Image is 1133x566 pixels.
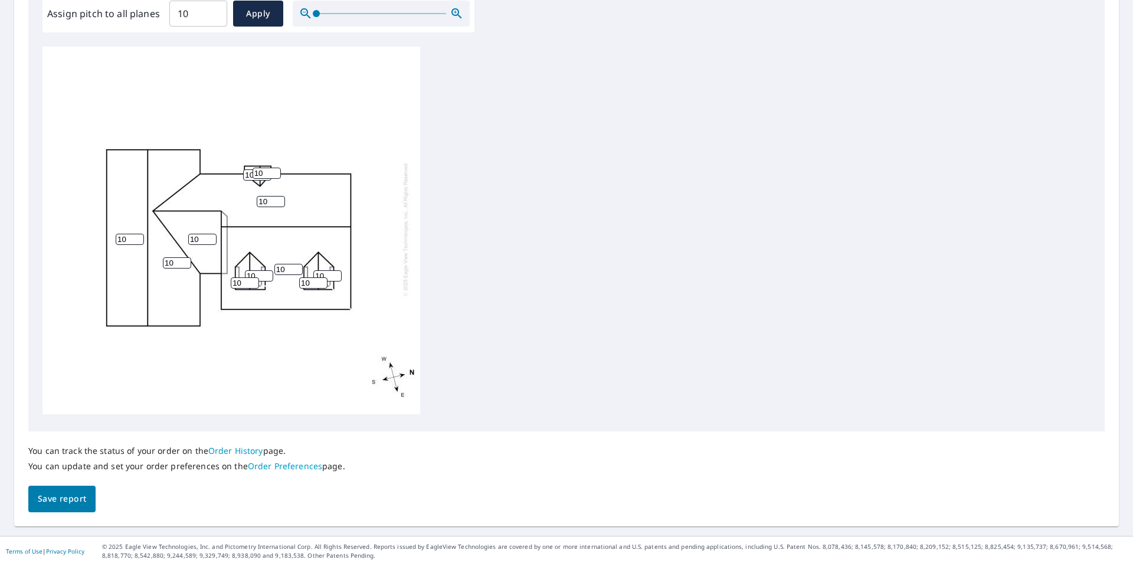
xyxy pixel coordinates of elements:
button: Save report [28,486,96,512]
a: Order History [208,445,263,456]
a: Privacy Policy [46,547,84,555]
p: | [6,548,84,555]
label: Assign pitch to all planes [47,6,160,21]
p: © 2025 Eagle View Technologies, Inc. and Pictometry International Corp. All Rights Reserved. Repo... [102,542,1127,560]
p: You can track the status of your order on the page. [28,446,345,456]
p: You can update and set your order preferences on the page. [28,461,345,472]
a: Terms of Use [6,547,42,555]
span: Save report [38,492,86,506]
a: Order Preferences [248,460,322,472]
span: Apply [243,6,274,21]
button: Apply [233,1,283,27]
